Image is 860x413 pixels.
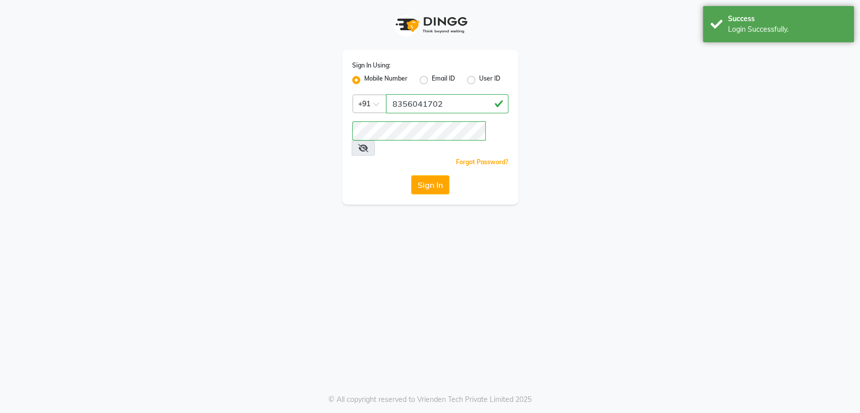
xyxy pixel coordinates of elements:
button: Sign In [411,175,449,194]
label: User ID [479,74,500,86]
div: Success [728,14,846,24]
input: Username [352,121,486,141]
div: Login Successfully. [728,24,846,35]
a: Forgot Password? [456,158,508,166]
input: Username [386,94,508,113]
label: Sign In Using: [352,61,390,70]
label: Email ID [432,74,455,86]
img: logo1.svg [390,10,471,40]
label: Mobile Number [364,74,408,86]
